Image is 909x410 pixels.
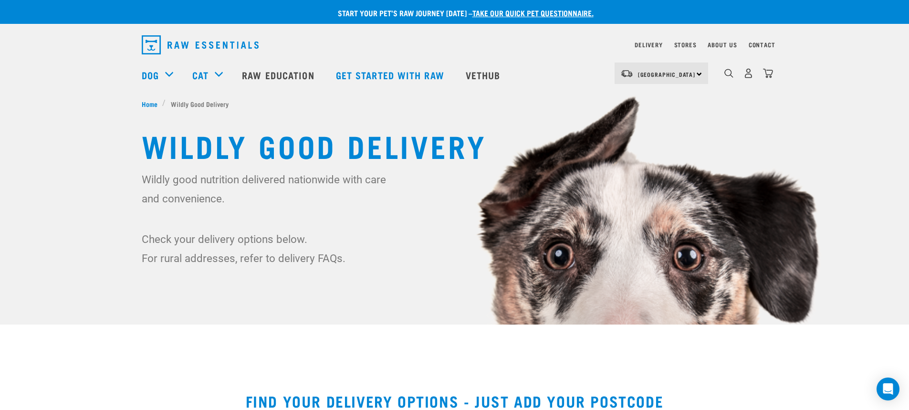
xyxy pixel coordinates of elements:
[142,99,768,109] nav: breadcrumbs
[638,73,696,76] span: [GEOGRAPHIC_DATA]
[749,43,775,46] a: Contact
[708,43,737,46] a: About Us
[142,99,163,109] a: Home
[456,56,512,94] a: Vethub
[142,128,768,162] h1: Wildly Good Delivery
[142,170,392,208] p: Wildly good nutrition delivered nationwide with care and convenience.
[134,32,775,58] nav: dropdown navigation
[620,69,633,78] img: van-moving.png
[724,69,733,78] img: home-icon-1@2x.png
[192,68,209,82] a: Cat
[472,11,594,15] a: take our quick pet questionnaire.
[326,56,456,94] a: Get started with Raw
[232,56,326,94] a: Raw Education
[763,68,773,78] img: home-icon@2x.png
[635,43,662,46] a: Delivery
[142,68,159,82] a: Dog
[674,43,697,46] a: Stores
[142,99,157,109] span: Home
[142,35,259,54] img: Raw Essentials Logo
[11,392,898,410] h2: Find your delivery options - just add your postcode
[743,68,753,78] img: user.png
[877,378,899,400] div: Open Intercom Messenger
[142,230,392,268] p: Check your delivery options below. For rural addresses, refer to delivery FAQs.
